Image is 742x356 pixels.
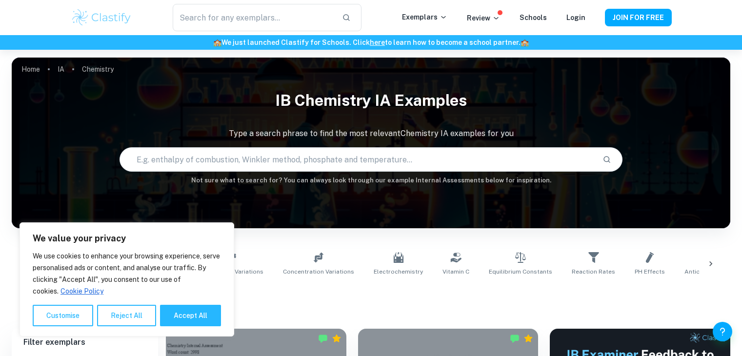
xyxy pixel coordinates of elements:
span: pH Effects [635,267,665,276]
img: Clastify logo [71,8,133,27]
p: We value your privacy [33,233,221,244]
span: Concentration Variations [283,267,354,276]
span: Reaction Rates [572,267,615,276]
h6: We just launched Clastify for Schools. Click to learn how to become a school partner. [2,37,740,48]
span: Electrochemistry [374,267,423,276]
div: We value your privacy [20,222,234,336]
p: Review [467,13,500,23]
span: Vitamin C [442,267,469,276]
button: Reject All [97,305,156,326]
a: here [370,39,385,46]
p: Type a search phrase to find the most relevant Chemistry IA examples for you [12,128,730,139]
button: Customise [33,305,93,326]
h1: All Chemistry IA Examples [48,288,695,305]
a: Login [566,14,585,21]
h1: IB Chemistry IA examples [12,85,730,116]
a: Schools [520,14,547,21]
h6: Filter exemplars [12,329,158,356]
div: Premium [523,334,533,343]
button: Search [599,151,615,168]
p: Exemplars [402,12,447,22]
img: Marked [318,334,328,343]
span: 🏫 [213,39,221,46]
a: IA [58,62,64,76]
a: Home [21,62,40,76]
span: 🏫 [521,39,529,46]
button: Help and Feedback [713,322,732,341]
p: Chemistry [82,64,114,75]
p: We use cookies to enhance your browsing experience, serve personalised ads or content, and analys... [33,250,221,297]
button: Accept All [160,305,221,326]
img: Marked [510,334,520,343]
h6: Not sure what to search for? You can always look through our example Internal Assessments below f... [12,176,730,185]
input: E.g. enthalpy of combustion, Winkler method, phosphate and temperature... [120,146,595,173]
span: Equilibrium Constants [489,267,552,276]
button: JOIN FOR FREE [605,9,672,26]
input: Search for any exemplars... [173,4,334,31]
a: Cookie Policy [60,287,104,296]
div: Premium [332,334,341,343]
